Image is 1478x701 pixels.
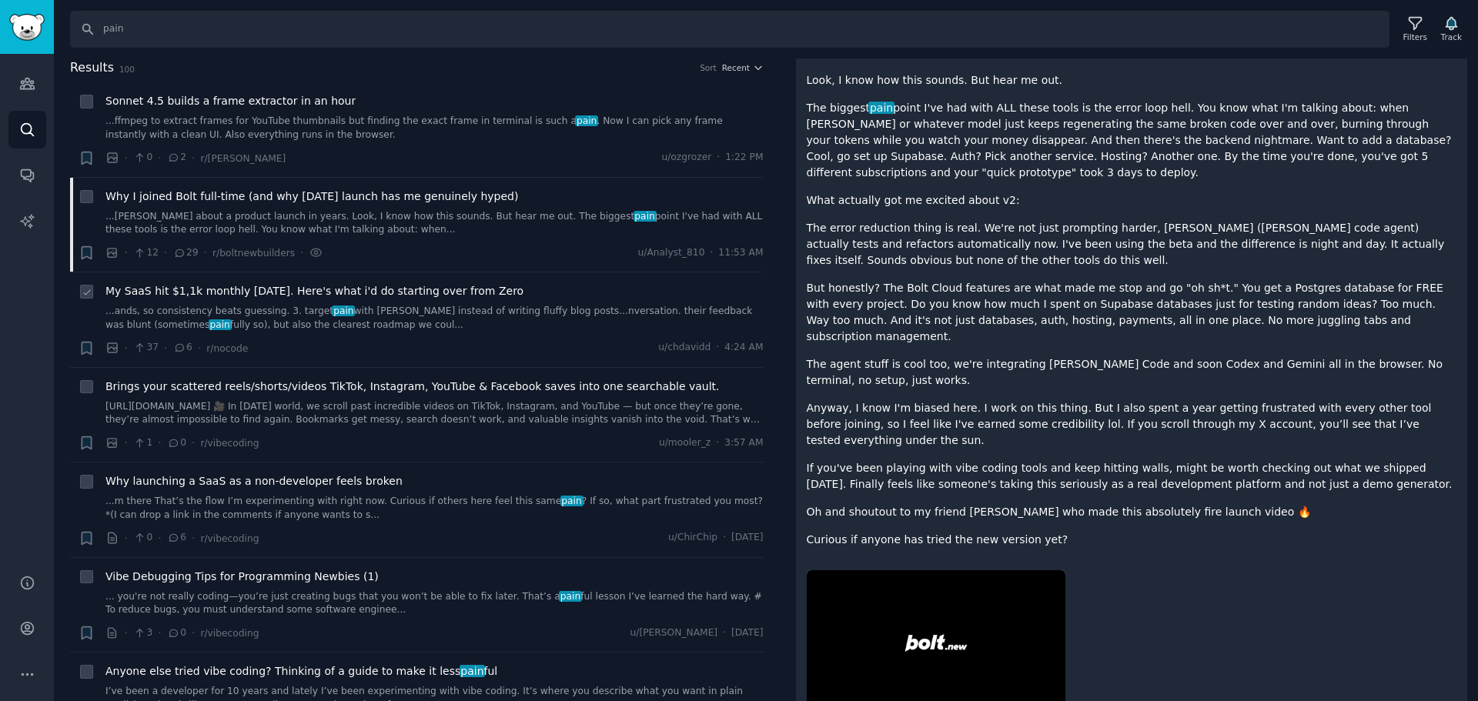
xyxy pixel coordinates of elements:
[133,531,152,545] span: 0
[807,460,1457,492] p: If you've been playing with vibe coding tools and keep hitting walls, might be worth checking out...
[173,246,199,260] span: 29
[158,435,161,451] span: ·
[158,625,161,641] span: ·
[807,400,1457,449] p: Anyway, I know I'm biased here. I work on this thing. But I also spent a year getting frustrated ...
[460,665,486,677] span: pain
[560,496,584,506] span: pain
[192,150,195,166] span: ·
[105,495,764,522] a: ...m there That’s the flow I’m experimenting with right now. Curious if others here feel this sam...
[807,532,1457,548] p: Curious if anyone has tried the new version yet?
[700,62,717,73] div: Sort
[133,246,159,260] span: 12
[125,340,128,356] span: ·
[200,628,259,639] span: r/vibecoding
[105,93,356,109] a: Sonnet 4.5 builds a frame extractor in an hour
[807,100,1457,181] p: The biggest point I've had with ALL these tools is the error loop hell. You know what I'm talking...
[198,340,201,356] span: ·
[70,58,114,78] span: Results
[807,192,1457,209] p: What actually got me excited about v2:
[192,625,195,641] span: ·
[173,341,192,355] span: 6
[105,473,403,489] a: Why launching a SaaS as a non-developer feels broken
[658,341,711,355] span: u/chdavidd
[133,626,152,640] span: 3
[9,14,45,41] img: GummySearch logo
[167,626,186,640] span: 0
[158,150,161,166] span: ·
[1441,32,1462,42] div: Track
[167,531,186,545] span: 6
[105,663,497,679] a: Anyone else tried vibe coding? Thinking of a guide to make it lesspainful
[723,626,726,640] span: ·
[158,530,161,546] span: ·
[105,663,497,679] span: Anyone else tried vibe coding? Thinking of a guide to make it less ful
[868,102,894,114] span: pain
[105,210,764,237] a: ...[PERSON_NAME] about a product launch in years. Look, I know how this sounds. But hear me out. ...
[105,379,720,395] a: Brings your scattered reels/shorts/videos TikTok, Instagram, YouTube & Facebook saves into one se...
[725,151,763,165] span: 1:22 PM
[731,531,763,545] span: [DATE]
[70,11,1389,48] input: Search Keyword
[807,356,1457,389] p: The agent stuff is cool too, we're integrating [PERSON_NAME] Code and soon Codex and Gemini all i...
[206,343,248,354] span: r/nocode
[209,319,232,330] span: pain
[105,189,518,205] a: Why I joined Bolt full-time (and why [DATE] launch has me genuinely hyped)
[668,531,717,545] span: u/ChirChip
[192,435,195,451] span: ·
[125,245,128,261] span: ·
[105,569,379,585] a: Vibe Debugging Tips for Programming Newbies (1)
[807,220,1457,269] p: The error reduction thing is real. We're not just prompting harder, [PERSON_NAME] ([PERSON_NAME] ...
[105,305,764,332] a: ...ands, so consistency beats guessing. 3. targetpainwith [PERSON_NAME] instead of writing fluffy...
[125,150,128,166] span: ·
[125,530,128,546] span: ·
[119,65,135,74] span: 100
[559,591,582,602] span: pain
[723,531,726,545] span: ·
[200,153,286,164] span: r/[PERSON_NAME]
[133,341,159,355] span: 37
[722,62,750,73] span: Recent
[164,340,167,356] span: ·
[630,626,718,640] span: u/[PERSON_NAME]
[710,246,713,260] span: ·
[332,305,355,316] span: pain
[718,246,763,260] span: 11:53 AM
[167,436,186,450] span: 0
[722,62,764,73] button: Recent
[661,151,711,165] span: u/ozgrozer
[724,341,763,355] span: 4:24 AM
[731,626,763,640] span: [DATE]
[105,590,764,617] a: ... you're not really coding—you’re just creating bugs that you won’t be able to fix later. That’...
[164,245,167,261] span: ·
[716,341,719,355] span: ·
[724,436,763,450] span: 3:57 AM
[133,151,152,165] span: 0
[200,533,259,544] span: r/vibecoding
[659,436,711,450] span: u/mooler_z
[133,436,152,450] span: 1
[300,245,303,261] span: ·
[807,72,1457,88] p: Look, I know how this sounds. But hear me out.
[167,151,186,165] span: 2
[1403,32,1427,42] div: Filters
[212,248,295,259] span: r/boltnewbuilders
[717,151,720,165] span: ·
[105,115,764,142] a: ...ffmpeg to extract frames for YouTube thumbnails but finding the exact frame in terminal is suc...
[204,245,207,261] span: ·
[638,246,705,260] span: u/Analyst_810
[192,530,195,546] span: ·
[105,283,523,299] a: My SaaS hit $1,1k monthly [DATE]. Here's what i'd do starting over from Zero
[807,504,1457,520] p: Oh and shoutout to my friend [PERSON_NAME] who made this absolutely fire launch video 🔥
[716,436,719,450] span: ·
[575,115,598,126] span: pain
[634,211,657,222] span: pain
[807,280,1457,345] p: But honestly? The Bolt Cloud features are what made me stop and go "oh sh*t." You get a Postgres ...
[105,400,764,427] a: [URL][DOMAIN_NAME] 🎥 In [DATE] world, we scroll past incredible videos on TikTok, Instagram, and ...
[1436,13,1467,45] button: Track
